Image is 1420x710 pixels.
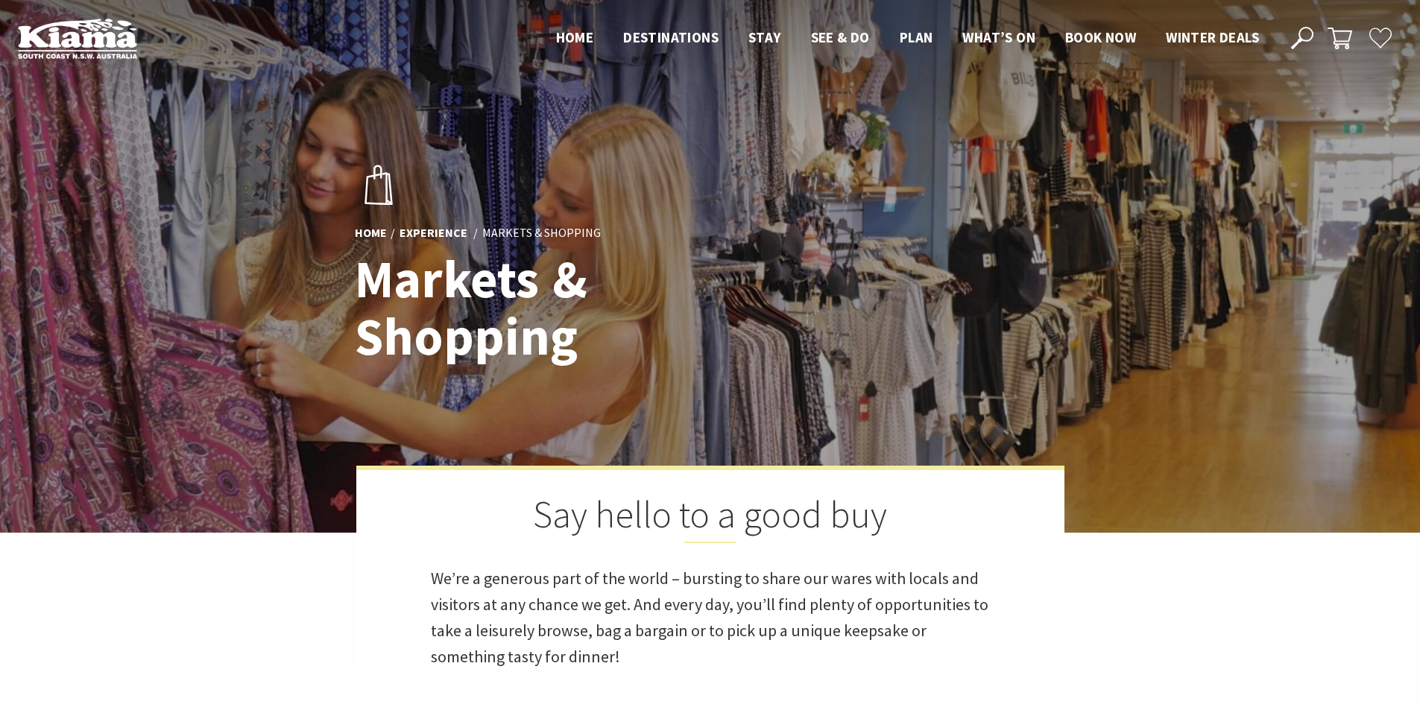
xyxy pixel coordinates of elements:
[431,492,990,543] h2: Say hello to a good buy
[811,28,870,46] span: See & Do
[400,225,467,241] a: Experience
[748,28,781,46] span: Stay
[556,28,594,46] span: Home
[355,225,387,241] a: Home
[900,28,933,46] span: Plan
[482,224,601,243] li: Markets & Shopping
[541,26,1274,51] nav: Main Menu
[1065,28,1136,46] span: Book now
[623,28,719,46] span: Destinations
[431,565,990,671] p: We’re a generous part of the world – bursting to share our wares with locals and visitors at any ...
[1166,28,1259,46] span: Winter Deals
[18,18,137,59] img: Kiama Logo
[962,28,1035,46] span: What’s On
[355,250,776,365] h1: Markets & Shopping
